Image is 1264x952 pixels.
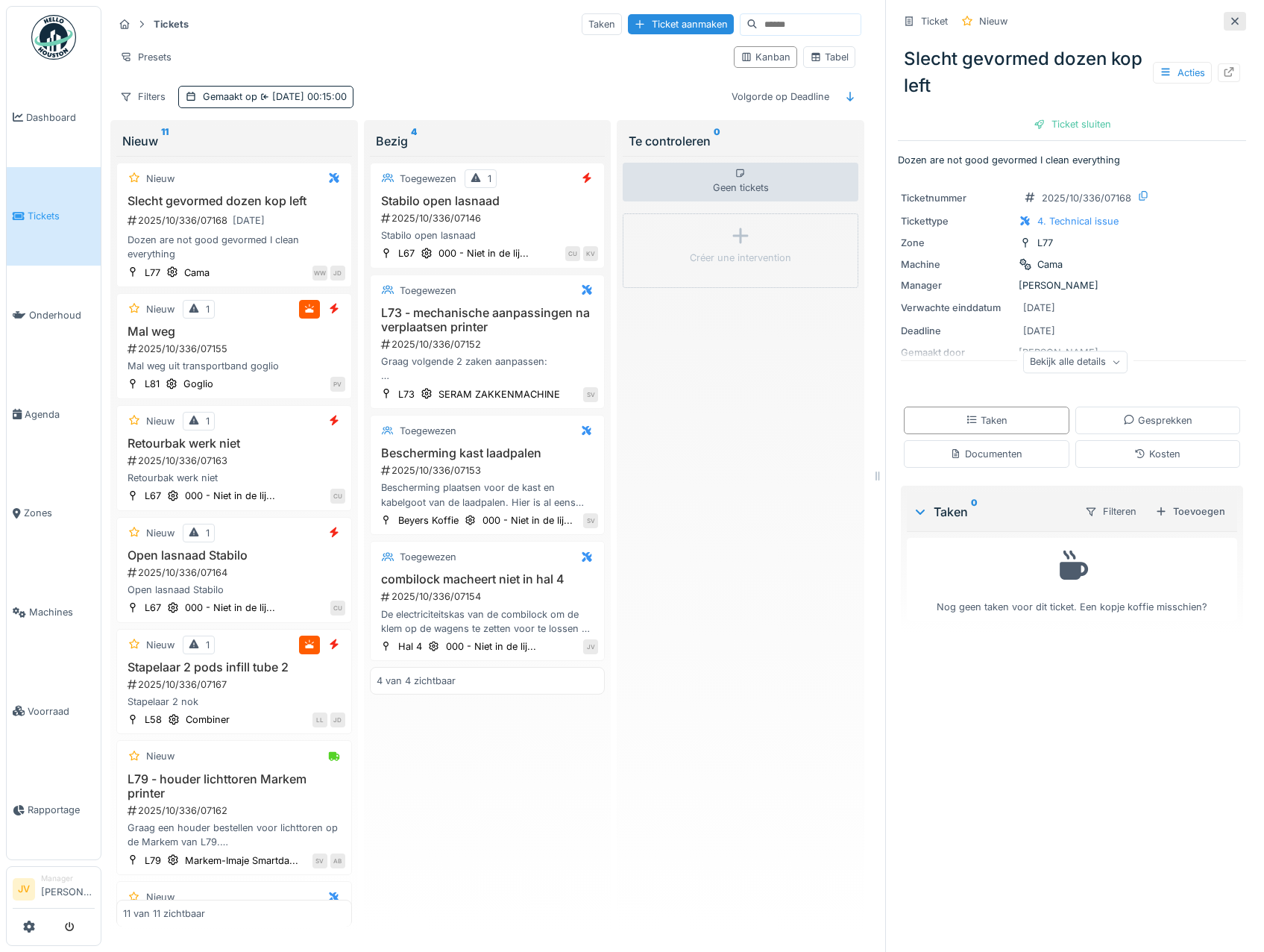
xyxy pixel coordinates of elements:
[330,601,345,616] div: CU
[7,464,101,563] a: Zones
[438,246,529,260] div: 000 - Niet in de lij...
[203,90,347,104] div: Gemaakt op
[7,68,101,167] a: Dashboard
[123,821,345,849] div: Graag een houder bestellen voor lichttoren op de Markem van L79. Dus zowel de klem als overloopst...
[398,246,415,260] div: L67
[377,674,456,688] div: 4 van 4 zichtbaar
[623,163,858,201] div: Geen tickets
[1037,214,1119,228] div: 4. Technical issue
[123,194,345,208] h3: Slecht gevormed dozen kop left
[377,194,599,208] h3: Stabilo open lasnaad
[186,713,230,727] div: Combiner
[28,209,95,223] span: Tickets
[185,601,275,615] div: 000 - Niet in de lij...
[376,132,600,150] div: Bezig
[312,713,327,727] div: LL
[13,878,35,901] li: JV
[1023,301,1055,315] div: [DATE]
[123,906,205,920] div: 11 van 11 zichtbaar
[184,266,210,280] div: Cama
[1153,62,1212,84] div: Acties
[123,660,345,674] h3: Stapelaar 2 pods infill tube 2
[206,526,210,540] div: 1
[377,228,599,242] div: Stabilo open lasnaad
[145,377,160,391] div: L81
[950,447,1022,461] div: Documenten
[901,191,1013,205] div: Ticketnummer
[898,153,1246,167] p: Dozen are not good gevormed I clean everything
[714,132,720,150] sup: 0
[330,489,345,504] div: CU
[330,266,345,281] div: JD
[583,513,598,528] div: SV
[29,308,95,322] span: Onderhoud
[482,513,573,527] div: 000 - Niet in de lij...
[582,13,622,35] div: Taken
[146,302,174,316] div: Nieuw
[7,266,101,365] a: Onderhoud
[145,713,162,727] div: L58
[488,172,491,186] div: 1
[966,413,1007,428] div: Taken
[921,14,948,28] div: Ticket
[146,172,174,186] div: Nieuw
[113,46,178,68] div: Presets
[629,132,852,150] div: Te controleren
[146,890,174,904] div: Nieuw
[1078,501,1143,522] div: Filteren
[123,436,345,451] h3: Retourbak werk niet
[257,91,347,102] span: [DATE] 00:15:00
[123,325,345,339] h3: Mal weg
[123,548,345,563] h3: Open lasnaad Stabilo
[25,407,95,422] span: Agenda
[161,132,169,150] sup: 11
[901,324,1013,338] div: Deadline
[312,854,327,868] div: SV
[7,662,101,761] a: Voorraad
[901,278,1243,292] div: [PERSON_NAME]
[411,132,417,150] sup: 4
[145,854,161,868] div: L79
[312,266,327,281] div: WW
[185,854,298,868] div: Markem-Imaje Smartda...
[330,713,345,727] div: JD
[1123,413,1192,428] div: Gesprekken
[438,387,560,401] div: SERAM ZAKKENMACHINE
[126,566,345,580] div: 2025/10/336/07164
[126,342,345,356] div: 2025/10/336/07155
[146,749,174,763] div: Nieuw
[741,50,790,64] div: Kanban
[901,278,1013,292] div: Manager
[126,211,345,230] div: 2025/10/336/07168
[628,14,734,34] div: Ticket aanmaken
[971,503,978,521] sup: 0
[398,513,459,527] div: Beyers Koffie
[145,489,161,503] div: L67
[7,365,101,464] a: Agenda
[24,506,95,520] span: Zones
[123,583,345,597] div: Open lasnaad Stabilo
[1037,257,1063,272] div: Cama
[377,480,599,509] div: Bescherming plaatsen voor de kast en kabelgoot van de laadpalen. Hier is al eens tegen gereden. D...
[126,677,345,692] div: 2025/10/336/07167
[13,873,95,909] a: JV Manager[PERSON_NAME]
[206,302,210,316] div: 1
[29,605,95,619] span: Machines
[810,50,849,64] div: Tabel
[41,873,95,884] div: Manager
[7,563,101,662] a: Machines
[377,306,599,334] h3: L73 - mechanische aanpassingen na verplaatsen printer
[377,446,599,460] h3: Bescherming kast laadpalen
[1149,501,1231,522] div: Toevoegen
[185,489,275,503] div: 000 - Niet in de lij...
[330,377,345,392] div: PV
[1037,236,1053,250] div: L77
[1042,191,1131,205] div: 2025/10/336/07168
[7,761,101,860] a: Rapportage
[31,15,76,60] img: Badge_color-CXgf-gQk.svg
[126,454,345,468] div: 2025/10/336/07163
[377,607,599,636] div: De electriciteitskas van de combilock om de klem op de wagens te zetten voor te lossen en te lade...
[916,545,1227,614] div: Nog geen taken voor dit ticket. Een kopje koffie misschien?
[979,14,1007,28] div: Nieuw
[1023,351,1128,373] div: Bekijk alle details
